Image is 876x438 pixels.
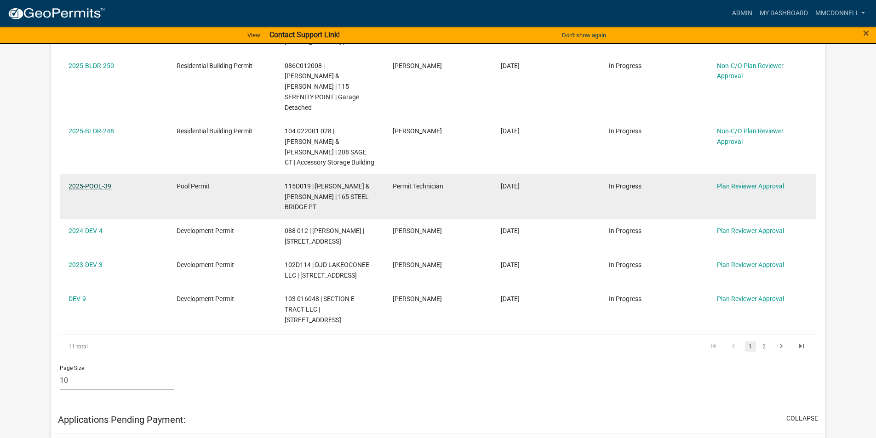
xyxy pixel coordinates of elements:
[501,227,520,234] span: 04/26/2024
[177,62,252,69] span: Residential Building Permit
[501,182,520,190] span: 08/11/2025
[393,62,442,69] span: Stephen Kitchen
[717,295,784,302] a: Plan Reviewer Approval
[609,127,641,135] span: In Progress
[177,227,234,234] span: Development Permit
[285,182,370,211] span: 115D019 | LEVENGOOD GARY A & LISA K | 165 STEEL BRIDGE PT
[60,335,209,358] div: 11 total
[609,62,641,69] span: In Progress
[759,341,770,352] a: 2
[609,182,641,190] span: In Progress
[863,27,869,40] span: ×
[244,28,264,43] a: View
[717,227,784,234] a: Plan Reviewer Approval
[756,5,812,22] a: My Dashboard
[501,261,520,268] span: 03/14/2023
[285,127,374,166] span: 104 022001 028 | LEONARD LESLIE & LISA BOUDREAU | 208 SAGE CT | Accessory Storage Building
[177,182,210,190] span: Pool Permit
[69,261,103,268] a: 2023-DEV-3
[177,261,234,268] span: Development Permit
[177,295,234,302] span: Development Permit
[609,261,641,268] span: In Progress
[812,5,869,22] a: mmcdonnell
[269,30,340,39] strong: Contact Support Link!
[717,62,784,80] a: Non-C/O Plan Reviewer Approval
[285,17,370,46] span: 049A117 | HARRIS ROBERT & FELICIA SMITH | 291 LOBLOLLY DR | Remodel
[393,127,442,135] span: Joseph Woods
[58,414,186,425] h5: Applications Pending Payment:
[786,414,818,423] button: collapse
[501,295,520,302] span: 09/27/2022
[717,127,784,145] a: Non-C/O Plan Reviewer Approval
[69,127,114,135] a: 2025-BLDR-248
[69,182,111,190] a: 2025-POOL-39
[501,62,520,69] span: 08/17/2025
[609,295,641,302] span: In Progress
[744,339,757,354] li: page 1
[609,227,641,234] span: In Progress
[393,182,443,190] span: Permit Technician
[793,341,810,352] a: go to last page
[728,5,756,22] a: Admin
[177,127,252,135] span: Residential Building Permit
[501,127,520,135] span: 08/11/2025
[863,28,869,39] button: Close
[393,227,442,234] span: Fausto Bautista
[69,227,103,234] a: 2024-DEV-4
[745,341,756,352] a: 1
[285,227,364,245] span: 088 012 | Fausto Bautista C. | 181 Pine Street
[717,182,784,190] a: Plan Reviewer Approval
[393,295,442,302] span: Dorothy Evans
[285,261,369,279] span: 102D114 | DJD LAKEOCONEE LLC | 485 Southview Dr
[285,295,355,324] span: 103 016048 | SECTION E TRACT LLC | 1129 Lake Oconee Pkwy
[285,62,359,111] span: 086C012008 | TAYLOR BOBBY & CYNTHIA | 115 SERENITY POINT | Garage Detached
[704,341,722,352] a: go to first page
[757,339,771,354] li: page 2
[558,28,610,43] button: Don't show again
[69,295,86,302] a: DEV-9
[69,62,114,69] a: 2025-BLDR-250
[717,261,784,268] a: Plan Reviewer Approval
[725,341,742,352] a: go to previous page
[393,261,442,268] span: Chris Adamson
[773,341,790,352] a: go to next page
